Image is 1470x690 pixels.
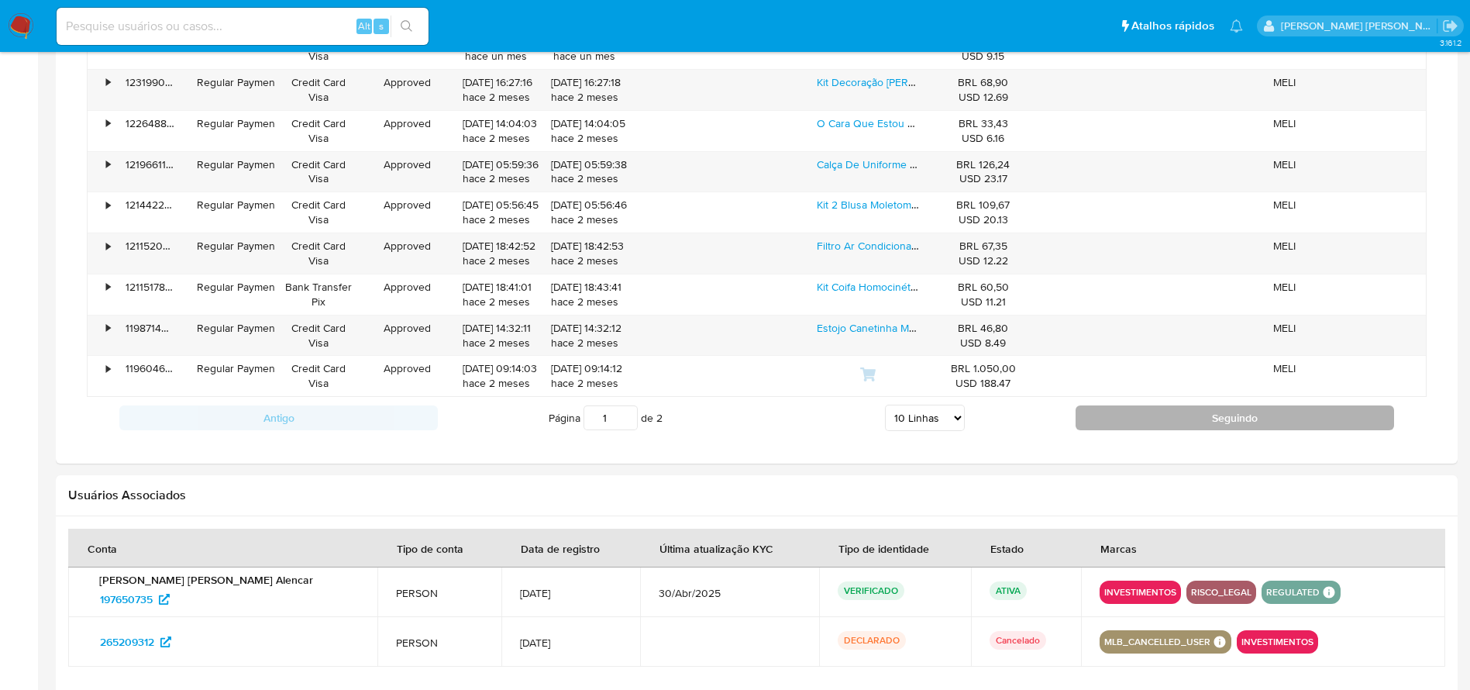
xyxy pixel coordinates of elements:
[1131,18,1214,34] span: Atalhos rápidos
[379,19,384,33] span: s
[1230,19,1243,33] a: Notificações
[391,16,422,37] button: search-icon
[1442,18,1458,34] a: Sair
[1281,19,1437,33] p: andreia.almeida@mercadolivre.com
[1440,36,1462,49] span: 3.161.2
[68,488,1445,503] h2: Usuários Associados
[358,19,370,33] span: Alt
[57,16,429,36] input: Pesquise usuários ou casos...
